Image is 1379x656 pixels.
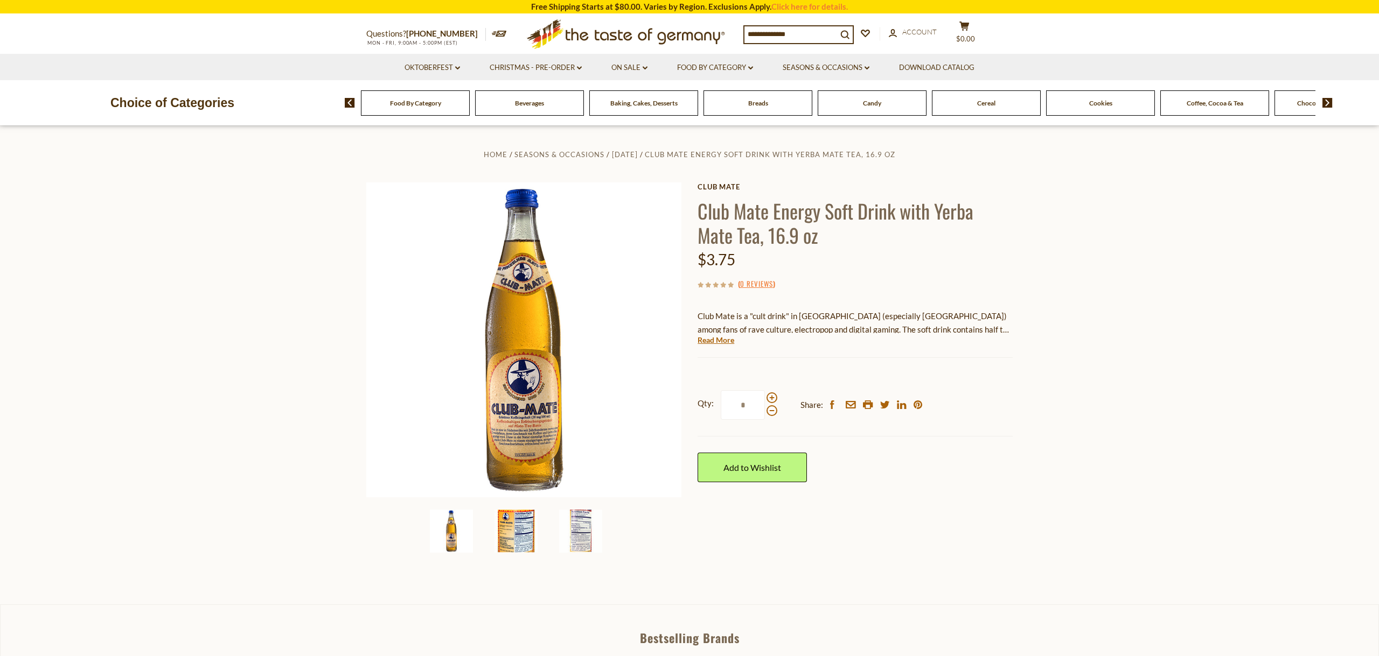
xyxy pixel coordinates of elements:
a: Club Mate [698,182,1013,191]
h1: Club Mate Energy Soft Drink with Yerba Mate Tea, 16.9 oz [698,199,1013,247]
img: previous arrow [345,98,355,108]
span: Share: [800,398,823,412]
a: Cereal [977,99,995,107]
a: Account [889,26,937,38]
a: [PHONE_NUMBER] [406,29,478,38]
a: Breads [748,99,768,107]
a: Download Catalog [899,62,974,74]
input: Qty: [721,390,765,420]
a: Club Mate Energy Soft Drink with Yerba Mate Tea, 16.9 oz [645,150,895,159]
span: Account [902,27,937,36]
a: 0 Reviews [740,278,773,290]
a: Seasons & Occasions [783,62,869,74]
span: ( ) [738,278,775,289]
strong: Qty: [698,397,714,410]
a: [DATE] [612,150,638,159]
img: Club Mate Energy Soft Drink with Yerba Mate Tea, 16.9 oz [559,510,602,553]
span: $0.00 [956,34,975,43]
a: Coffee, Cocoa & Tea [1187,99,1243,107]
div: Bestselling Brands [1,632,1378,644]
a: Candy [863,99,881,107]
a: Food By Category [390,99,441,107]
a: Read More [698,335,734,345]
a: Click here for details. [771,2,848,11]
a: Food By Category [677,62,753,74]
img: next arrow [1322,98,1333,108]
a: Beverages [515,99,544,107]
p: Club Mate is a "cult drink" in [GEOGRAPHIC_DATA] (especially [GEOGRAPHIC_DATA]) among fans of rav... [698,309,1013,336]
a: Chocolate & Marzipan [1297,99,1361,107]
a: Christmas - PRE-ORDER [490,62,582,74]
img: Club Mate Energy Soft Drink with Yerba Mate Tea, 16.9 oz [366,182,681,497]
span: $3.75 [698,250,735,269]
a: On Sale [611,62,647,74]
a: Seasons & Occasions [514,150,604,159]
a: Oktoberfest [405,62,460,74]
p: Questions? [366,27,486,41]
a: Home [484,150,507,159]
span: MON - FRI, 9:00AM - 5:00PM (EST) [366,40,458,46]
a: Cookies [1089,99,1112,107]
a: Baking, Cakes, Desserts [610,99,678,107]
button: $0.00 [948,21,980,48]
img: Club Mate Energy Soft Drink with Yerba Mate Tea, 16.9 oz [430,510,473,553]
img: Club Mate Energy Soft Drink with Yerba Mate Tea, 16.9 oz [495,510,538,553]
a: Add to Wishlist [698,453,807,482]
